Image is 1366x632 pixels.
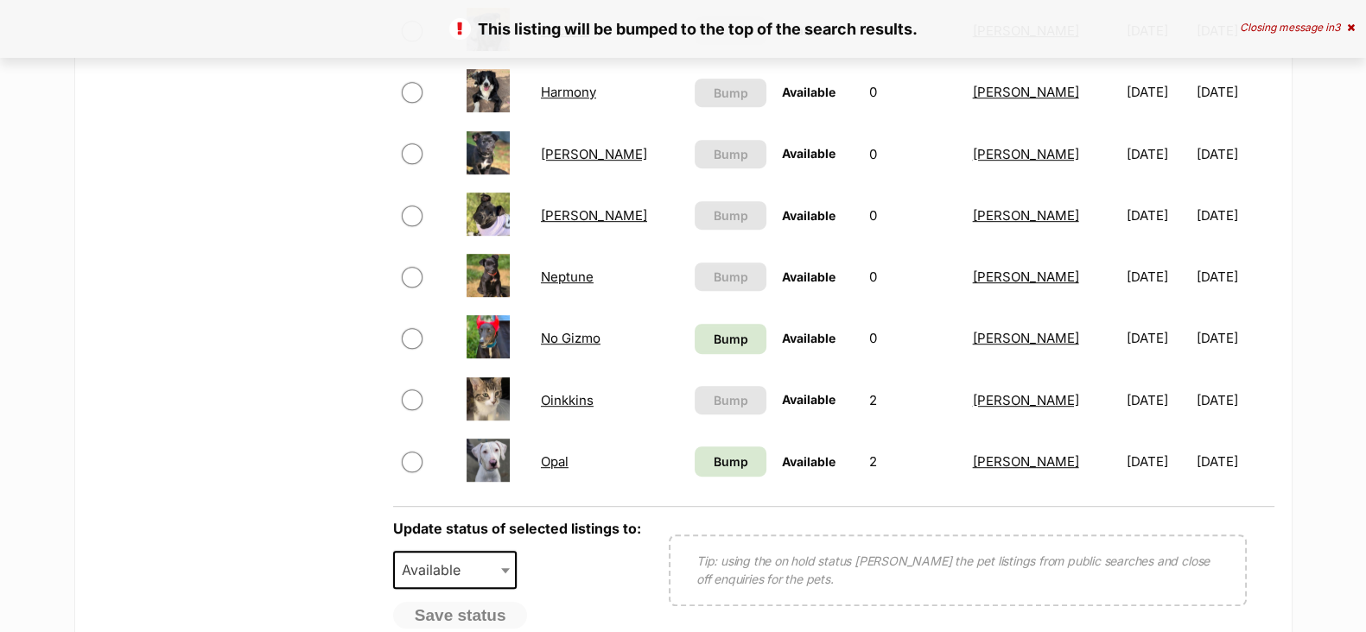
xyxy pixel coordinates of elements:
[1197,432,1272,491] td: [DATE]
[862,308,964,368] td: 0
[1120,124,1195,184] td: [DATE]
[1120,432,1195,491] td: [DATE]
[713,391,747,409] span: Bump
[1197,308,1272,368] td: [DATE]
[782,454,835,469] span: Available
[541,453,569,470] a: Opal
[696,552,1219,588] p: Tip: using the on hold status [PERSON_NAME] the pet listings from public searches and close off e...
[695,386,766,414] button: Bump
[541,84,596,100] a: Harmony
[1240,22,1355,34] div: Closing message in
[393,520,641,537] label: Update status of selected listings to:
[1197,62,1272,122] td: [DATE]
[17,17,1349,41] p: This listing will be bumped to the top of the search results.
[782,331,835,345] span: Available
[541,207,647,224] a: [PERSON_NAME]
[541,392,594,408] a: Oinkkins
[1120,370,1195,430] td: [DATE]
[862,247,964,307] td: 0
[1197,247,1272,307] td: [DATE]
[695,262,766,291] button: Bump
[973,84,1079,100] a: [PERSON_NAME]
[393,602,528,629] button: Save status
[541,269,594,285] a: Neptune
[973,453,1079,470] a: [PERSON_NAME]
[1197,186,1272,245] td: [DATE]
[1334,21,1340,34] span: 3
[973,330,1079,346] a: [PERSON_NAME]
[713,145,747,163] span: Bump
[713,330,747,348] span: Bump
[862,370,964,430] td: 2
[695,140,766,168] button: Bump
[695,79,766,107] button: Bump
[782,269,835,284] span: Available
[782,85,835,99] span: Available
[695,446,766,477] a: Bump
[713,452,747,471] span: Bump
[973,269,1079,285] a: [PERSON_NAME]
[1120,247,1195,307] td: [DATE]
[782,208,835,223] span: Available
[695,201,766,230] button: Bump
[713,84,747,102] span: Bump
[541,330,600,346] a: No Gizmo
[1197,124,1272,184] td: [DATE]
[393,551,518,589] span: Available
[973,146,1079,162] a: [PERSON_NAME]
[862,432,964,491] td: 2
[862,62,964,122] td: 0
[395,558,478,582] span: Available
[1197,370,1272,430] td: [DATE]
[713,268,747,286] span: Bump
[973,392,1079,408] a: [PERSON_NAME]
[862,124,964,184] td: 0
[782,146,835,161] span: Available
[1120,308,1195,368] td: [DATE]
[782,392,835,407] span: Available
[713,206,747,224] span: Bump
[1120,62,1195,122] td: [DATE]
[695,324,766,354] a: Bump
[1120,186,1195,245] td: [DATE]
[541,146,647,162] a: [PERSON_NAME]
[862,186,964,245] td: 0
[973,207,1079,224] a: [PERSON_NAME]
